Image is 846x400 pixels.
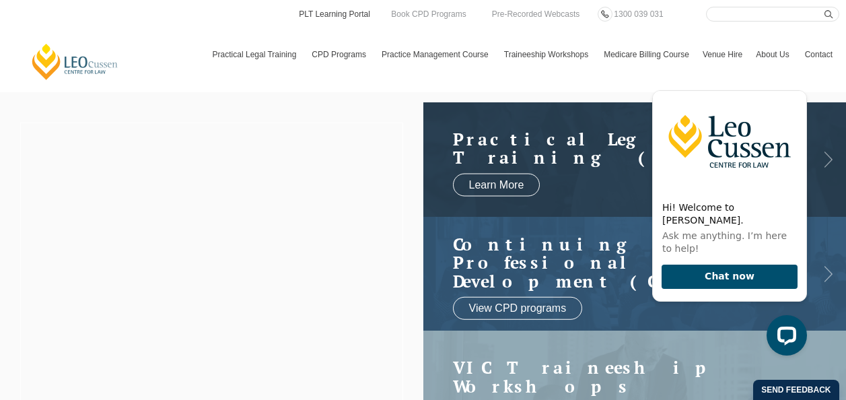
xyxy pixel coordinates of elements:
[497,35,597,74] a: Traineeship Workshops
[30,42,120,81] a: [PERSON_NAME] Centre for Law
[375,35,497,74] a: Practice Management Course
[610,7,666,22] a: 1300 039 031
[453,129,790,166] h2: Practical Legal Training (PLT)
[453,234,790,290] a: Continuing ProfessionalDevelopment (CPD)
[614,9,663,19] span: 1300 039 031
[597,35,696,74] a: Medicare Billing Course
[453,297,583,320] a: View CPD programs
[453,173,540,196] a: Learn More
[453,358,790,395] a: VIC Traineeship Workshops
[489,7,584,22] a: Pre-Recorded Webcasts
[453,129,790,166] a: Practical LegalTraining (PLT)
[206,35,306,74] a: Practical Legal Training
[305,35,375,74] a: CPD Programs
[388,7,469,22] a: Book CPD Programs
[749,35,798,74] a: About Us
[453,234,790,290] h2: Continuing Professional Development (CPD)
[297,7,372,22] a: PLT Learning Portal
[696,35,749,74] a: Venue Hire
[641,79,812,366] iframe: LiveChat chat widget
[798,35,839,74] a: Contact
